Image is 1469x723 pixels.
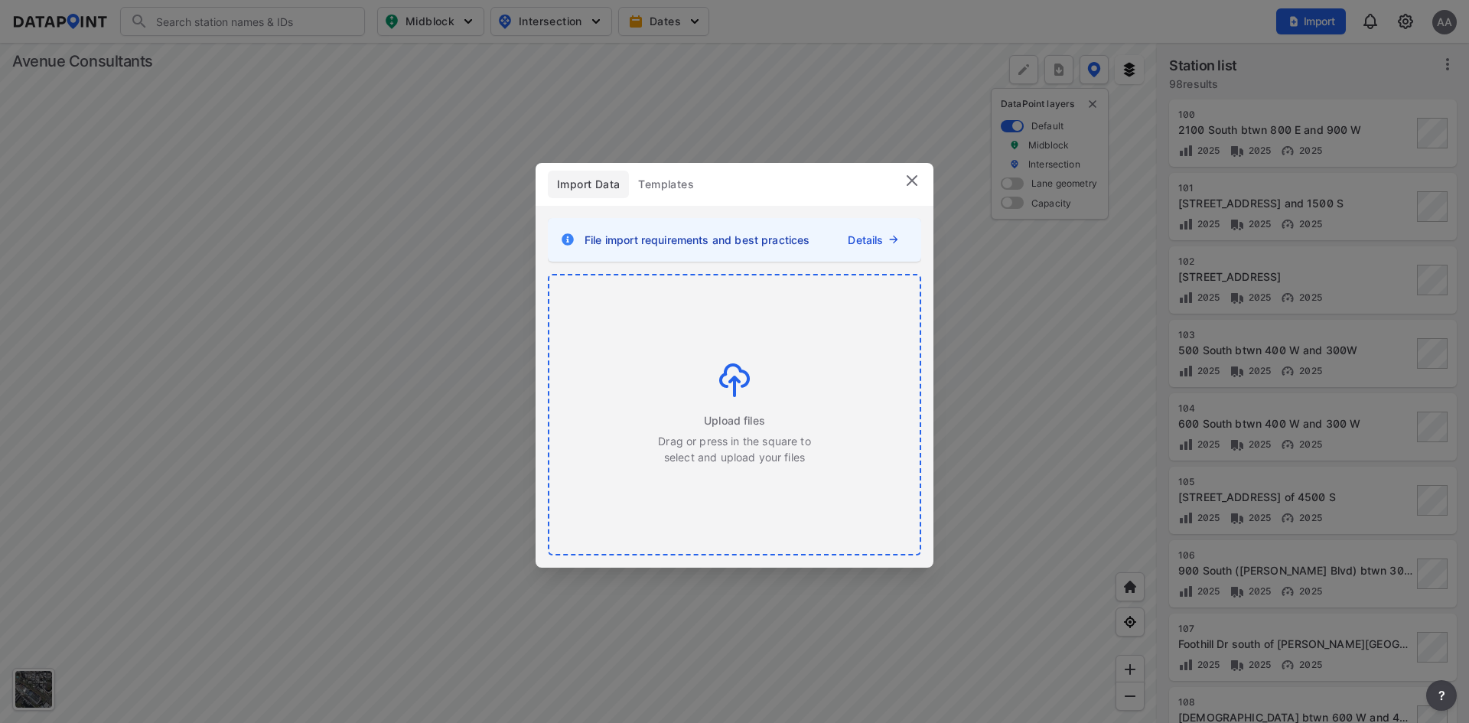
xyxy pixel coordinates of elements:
span: Import Data [557,177,620,192]
img: close.efbf2170.svg [903,171,921,190]
p: Drag or press in the square to select and upload your files [657,433,812,465]
span: ? [1435,686,1448,705]
img: jduCE6LG4LT4obgtLghOC1mSfAqXaXl8hKYHcFopT2DnD3CPwsJKBhi1DnsAAAAAElFTkSuQmCC [719,363,750,397]
button: more [1426,680,1457,711]
span: File import requirements and best practices [585,232,809,248]
span: Upload files [704,412,765,428]
span: Templates [638,177,694,192]
div: full width tabs example [548,171,703,198]
a: Details [848,232,883,248]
